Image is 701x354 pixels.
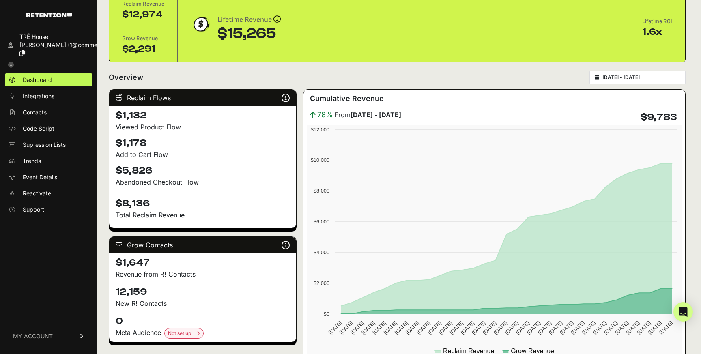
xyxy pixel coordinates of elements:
[116,328,290,339] div: Meta Audience
[372,320,387,336] text: [DATE]
[636,320,652,336] text: [DATE]
[5,138,92,151] a: Supression Lists
[116,315,290,328] h4: 0
[570,320,586,336] text: [DATE]
[427,320,443,336] text: [DATE]
[116,122,290,132] div: Viewed Product Flow
[23,206,44,214] span: Support
[537,320,553,336] text: [DATE]
[310,93,384,104] h3: Cumulative Revenue
[109,90,296,106] div: Reclaim Flows
[109,72,143,83] h2: Overview
[394,320,409,336] text: [DATE]
[673,302,693,322] div: Open Intercom Messenger
[314,188,329,194] text: $8,000
[116,210,290,220] p: Total Reclaim Revenue
[311,127,329,133] text: $12,000
[581,320,597,336] text: [DATE]
[415,320,431,336] text: [DATE]
[625,320,641,336] text: [DATE]
[559,320,575,336] text: [DATE]
[350,111,401,119] strong: [DATE] - [DATE]
[504,320,520,336] text: [DATE]
[324,311,329,317] text: $0
[449,320,464,336] text: [DATE]
[349,320,365,336] text: [DATE]
[26,13,72,17] img: Retention.com
[122,34,164,43] div: Grow Revenue
[122,8,164,21] div: $12,974
[5,90,92,103] a: Integrations
[116,164,290,177] h4: $5,826
[23,189,51,197] span: Reactivate
[482,320,497,336] text: [DATE]
[5,73,92,86] a: Dashboard
[116,256,290,269] h4: $1,647
[19,33,108,41] div: TRĒ House
[603,320,619,336] text: [DATE]
[647,320,663,336] text: [DATE]
[5,203,92,216] a: Support
[383,320,398,336] text: [DATE]
[338,320,354,336] text: [DATE]
[23,173,57,181] span: Event Details
[109,237,296,253] div: Grow Contacts
[642,17,672,26] div: Lifetime ROI
[116,177,290,187] div: Abandoned Checkout Flow
[314,249,329,255] text: $4,000
[116,109,290,122] h4: $1,132
[548,320,564,336] text: [DATE]
[317,109,333,120] span: 78%
[23,157,41,165] span: Trends
[311,157,329,163] text: $10,000
[314,280,329,286] text: $2,000
[122,43,164,56] div: $2,291
[116,137,290,150] h4: $1,178
[314,219,329,225] text: $6,000
[23,76,52,84] span: Dashboard
[191,14,211,34] img: dollar-coin-05c43ed7efb7bc0c12610022525b4bbbb207c7efeef5aecc26f025e68dcafac9.png
[5,106,92,119] a: Contacts
[493,320,509,336] text: [DATE]
[217,26,281,42] div: $15,265
[460,320,475,336] text: [DATE]
[116,298,290,308] p: New R! Contacts
[5,154,92,167] a: Trends
[217,14,281,26] div: Lifetime Revenue
[23,92,54,100] span: Integrations
[5,187,92,200] a: Reactivate
[614,320,630,336] text: [DATE]
[592,320,608,336] text: [DATE]
[116,269,290,279] p: Revenue from R! Contacts
[438,320,454,336] text: [DATE]
[471,320,486,336] text: [DATE]
[641,111,677,124] h4: $9,783
[5,122,92,135] a: Code Script
[5,171,92,184] a: Event Details
[404,320,420,336] text: [DATE]
[13,332,53,340] span: MY ACCOUNT
[23,141,66,149] span: Supression Lists
[116,150,290,159] div: Add to Cart Flow
[658,320,674,336] text: [DATE]
[5,30,92,60] a: TRĒ House [PERSON_NAME]+1@commerc...
[642,26,672,39] div: 1.6x
[327,320,343,336] text: [DATE]
[515,320,531,336] text: [DATE]
[116,192,290,210] h4: $8,136
[23,108,47,116] span: Contacts
[360,320,376,336] text: [DATE]
[116,285,290,298] h4: 12,159
[526,320,542,336] text: [DATE]
[19,41,108,48] span: [PERSON_NAME]+1@commerc...
[335,110,401,120] span: From
[5,324,92,348] a: MY ACCOUNT
[23,124,54,133] span: Code Script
